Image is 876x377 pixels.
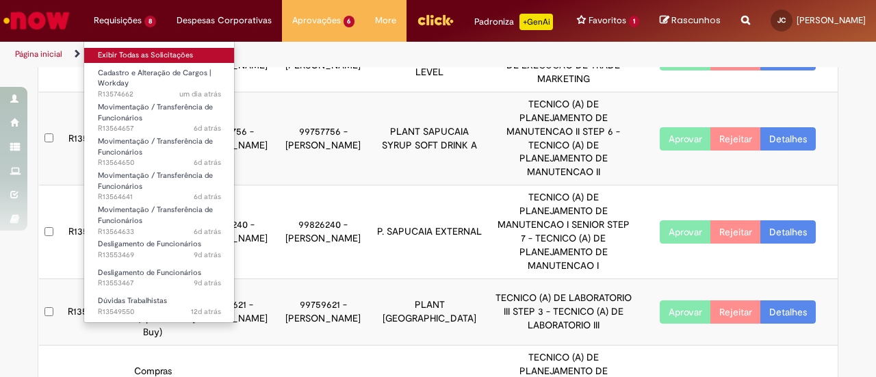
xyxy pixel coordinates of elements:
[194,226,221,237] span: 6d atrás
[98,192,221,203] span: R13564641
[98,157,221,168] span: R13564650
[98,239,201,249] span: Desligamento de Funcionários
[83,41,235,323] ul: Requisições
[194,192,221,202] time: 24/09/2025 18:11:42
[292,14,341,27] span: Aprovações
[671,14,721,27] span: Rascunhos
[10,42,574,67] ul: Trilhas de página
[98,205,213,226] span: Movimentação / Transferência de Funcionários
[344,16,355,27] span: 6
[60,279,123,346] td: R13575366
[194,278,221,288] time: 22/09/2025 06:08:38
[98,136,213,157] span: Movimentação / Transferência de Funcionários
[660,220,711,244] button: Aprovar
[144,16,156,27] span: 8
[194,157,221,168] span: 6d atrás
[84,100,235,129] a: Aberto R13564657 : Movimentação / Transferência de Funcionários
[179,89,221,99] time: 29/09/2025 06:30:39
[370,185,489,279] td: P. SAPUCAIA EXTERNAL
[98,250,221,261] span: R13553469
[710,300,761,324] button: Rejeitar
[660,300,711,324] button: Aprovar
[276,92,370,185] td: 99757756 - [PERSON_NAME]
[179,89,221,99] span: um dia atrás
[1,7,72,34] img: ServiceNow
[84,265,235,291] a: Aberto R13553467 : Desligamento de Funcionários
[194,250,221,260] span: 9d atrás
[194,123,221,133] span: 6d atrás
[98,278,221,289] span: R13553467
[777,16,786,25] span: JC
[710,220,761,244] button: Rejeitar
[797,14,866,26] span: [PERSON_NAME]
[519,14,553,30] p: +GenAi
[370,279,489,346] td: PLANT [GEOGRAPHIC_DATA]
[84,48,235,63] a: Exibir Todas as Solicitações
[60,185,123,279] td: R13576924
[760,300,816,324] a: Detalhes
[194,123,221,133] time: 24/09/2025 18:17:07
[474,14,553,30] div: Padroniza
[60,92,123,185] td: R13578228
[191,307,221,317] time: 19/09/2025 09:41:05
[194,250,221,260] time: 22/09/2025 06:09:35
[710,127,761,151] button: Rejeitar
[589,14,626,27] span: Favoritos
[98,226,221,237] span: R13564633
[191,307,221,317] span: 12d atrás
[194,157,221,168] time: 24/09/2025 18:14:18
[94,14,142,27] span: Requisições
[370,92,489,185] td: PLANT SAPUCAIA SYRUP SOFT DRINK A
[98,268,201,278] span: Desligamento de Funcionários
[276,279,370,346] td: 99759621 - [PERSON_NAME]
[375,14,396,27] span: More
[194,192,221,202] span: 6d atrás
[84,203,235,232] a: Aberto R13564633 : Movimentação / Transferência de Funcionários
[98,123,221,134] span: R13564657
[98,89,221,100] span: R13574662
[417,10,454,30] img: click_logo_yellow_360x200.png
[660,127,711,151] button: Aprovar
[489,185,639,279] td: TECNICO (A) DE PLANEJAMENTO DE MANUTENCAO I SENIOR STEP 7 - TECNICO (A) DE PLANEJAMENTO DE MANUTE...
[760,220,816,244] a: Detalhes
[15,49,62,60] a: Página inicial
[84,294,235,319] a: Aberto R13549550 : Dúvidas Trabalhistas
[84,66,235,95] a: Aberto R13574662 : Cadastro e Alteração de Cargos | Workday
[84,168,235,198] a: Aberto R13564641 : Movimentação / Transferência de Funcionários
[84,134,235,164] a: Aberto R13564650 : Movimentação / Transferência de Funcionários
[276,185,370,279] td: 99826240 - [PERSON_NAME]
[489,92,639,185] td: TECNICO (A) DE PLANEJAMENTO DE MANUTENCAO II STEP 6 - TECNICO (A) DE PLANEJAMENTO DE MANUTENCAO II
[98,307,221,317] span: R13549550
[98,102,213,123] span: Movimentação / Transferência de Funcionários
[98,296,167,306] span: Dúvidas Trabalhistas
[98,170,213,192] span: Movimentação / Transferência de Funcionários
[98,68,211,89] span: Cadastro e Alteração de Cargos | Workday
[194,278,221,288] span: 9d atrás
[660,14,721,27] a: Rascunhos
[489,279,639,346] td: TECNICO (A) DE LABORATORIO III STEP 3 - TECNICO (A) DE LABORATORIO III
[177,14,272,27] span: Despesas Corporativas
[629,16,639,27] span: 1
[194,226,221,237] time: 24/09/2025 18:08:42
[84,237,235,262] a: Aberto R13553469 : Desligamento de Funcionários
[760,127,816,151] a: Detalhes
